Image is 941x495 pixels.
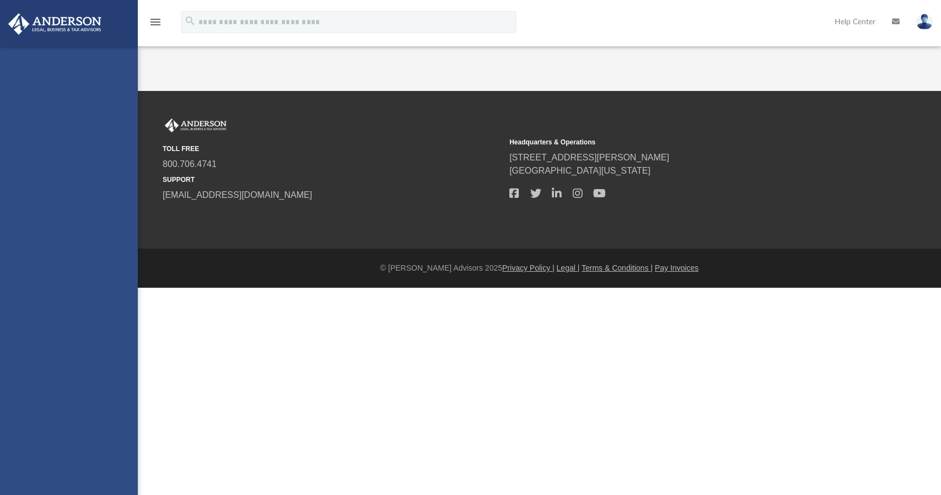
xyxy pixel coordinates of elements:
[916,14,933,30] img: User Pic
[138,262,941,274] div: © [PERSON_NAME] Advisors 2025
[502,263,555,272] a: Privacy Policy |
[149,21,162,29] a: menu
[557,263,580,272] a: Legal |
[149,15,162,29] i: menu
[163,144,502,154] small: TOLL FREE
[184,15,196,27] i: search
[509,137,848,147] small: Headquarters & Operations
[655,263,698,272] a: Pay Invoices
[582,263,653,272] a: Terms & Conditions |
[163,159,217,169] a: 800.706.4741
[509,153,669,162] a: [STREET_ADDRESS][PERSON_NAME]
[163,119,229,133] img: Anderson Advisors Platinum Portal
[509,166,650,175] a: [GEOGRAPHIC_DATA][US_STATE]
[5,13,105,35] img: Anderson Advisors Platinum Portal
[163,175,502,185] small: SUPPORT
[163,190,312,200] a: [EMAIL_ADDRESS][DOMAIN_NAME]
